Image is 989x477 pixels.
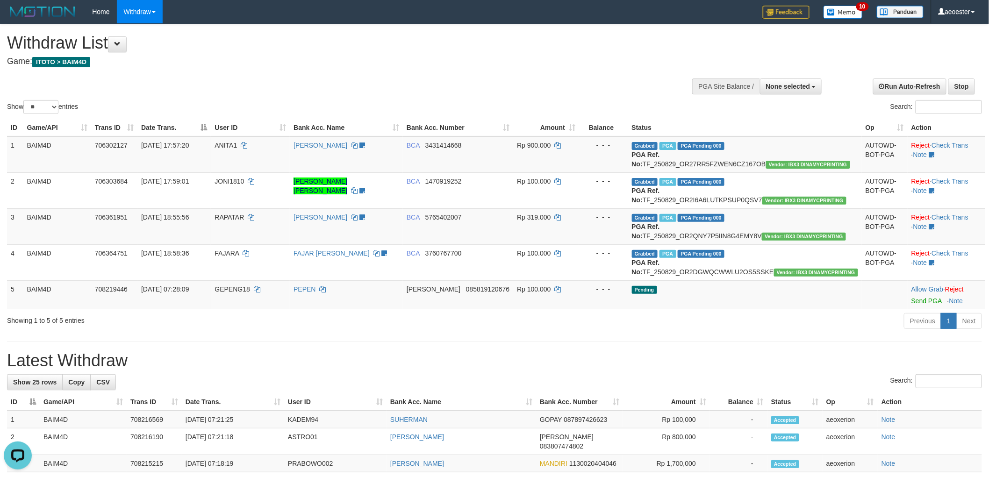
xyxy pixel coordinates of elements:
span: JONI1810 [215,178,244,185]
a: [PERSON_NAME] [294,142,347,149]
div: - - - [583,141,624,150]
th: Game/API: activate to sort column ascending [40,393,127,411]
span: Copy [68,378,85,386]
span: Accepted [771,416,799,424]
b: PGA Ref. No: [632,223,660,240]
td: AUTOWD-BOT-PGA [862,136,908,173]
td: Rp 800,000 [623,428,710,455]
td: BAIM4D [23,172,91,208]
a: Next [956,313,982,329]
td: TF_250829_OR2I6A6LUTKPSUP0QSV7 [628,172,862,208]
span: Copy 3760767700 to clipboard [425,249,462,257]
th: Date Trans.: activate to sort column ascending [182,393,284,411]
span: 706302127 [95,142,128,149]
td: TF_250829_OR2DGWQCWWLU2OS5SSKE [628,244,862,280]
span: Rp 319.000 [517,214,551,221]
span: Copy 085819120676 to clipboard [466,285,509,293]
td: 1 [7,136,23,173]
td: · · [908,244,985,280]
td: aeoxerion [823,411,878,428]
span: RAPATAR [215,214,244,221]
td: BAIM4D [23,136,91,173]
button: Open LiveChat chat widget [4,4,32,32]
td: AUTOWD-BOT-PGA [862,244,908,280]
td: BAIM4D [40,455,127,472]
th: ID: activate to sort column descending [7,393,40,411]
th: Action [908,119,985,136]
a: [PERSON_NAME] [PERSON_NAME] [294,178,347,194]
span: 10 [856,2,869,11]
a: Copy [62,374,91,390]
a: Allow Grab [911,285,943,293]
span: Vendor URL: https://order2.1velocity.biz [774,269,858,277]
img: panduan.png [877,6,924,18]
span: Copy 087897426623 to clipboard [564,416,607,423]
td: 2 [7,428,40,455]
img: Feedback.jpg [763,6,810,19]
label: Show entries [7,100,78,114]
td: [DATE] 07:21:25 [182,411,284,428]
select: Showentries [23,100,58,114]
td: · · [908,208,985,244]
td: KADEM94 [284,411,387,428]
td: 5 [7,280,23,309]
span: Grabbed [632,178,658,186]
span: [DATE] 07:28:09 [141,285,189,293]
span: [DATE] 18:55:56 [141,214,189,221]
h4: Game: [7,57,650,66]
a: Note [881,460,896,467]
th: Balance: activate to sort column ascending [710,393,767,411]
span: Copy 1130020404046 to clipboard [569,460,616,467]
th: Amount: activate to sort column ascending [623,393,710,411]
a: PEPEN [294,285,315,293]
span: [PERSON_NAME] [407,285,460,293]
th: Balance [579,119,628,136]
span: Marked by aeoyuva [659,142,676,150]
th: Status: activate to sort column ascending [767,393,823,411]
a: Send PGA [911,297,942,305]
span: 706364751 [95,249,128,257]
span: [DATE] 17:59:01 [141,178,189,185]
a: 1 [941,313,957,329]
th: Trans ID: activate to sort column ascending [91,119,137,136]
span: Grabbed [632,250,658,258]
td: · [908,280,985,309]
td: BAIM4D [23,208,91,244]
td: [DATE] 07:18:19 [182,455,284,472]
th: Game/API: activate to sort column ascending [23,119,91,136]
span: PGA Pending [678,178,724,186]
td: 1 [7,411,40,428]
span: Grabbed [632,142,658,150]
th: Trans ID: activate to sort column ascending [127,393,182,411]
th: ID [7,119,23,136]
h1: Latest Withdraw [7,351,982,370]
span: Vendor URL: https://order2.1velocity.biz [762,233,846,241]
div: PGA Site Balance / [692,78,760,94]
img: MOTION_logo.png [7,5,78,19]
a: Check Trans [932,142,968,149]
a: Reject [911,214,930,221]
a: [PERSON_NAME] [294,214,347,221]
th: Action [878,393,982,411]
span: 706361951 [95,214,128,221]
span: BCA [407,142,420,149]
span: Pending [632,286,657,294]
div: - - - [583,285,624,294]
td: - [710,428,767,455]
a: Note [913,187,927,194]
span: MANDIRI [540,460,567,467]
span: · [911,285,945,293]
b: PGA Ref. No: [632,151,660,168]
span: PGA Pending [678,142,724,150]
span: Show 25 rows [13,378,57,386]
a: Note [913,223,927,230]
a: Note [881,416,896,423]
label: Search: [890,374,982,388]
img: Button%20Memo.svg [824,6,863,19]
span: CSV [96,378,110,386]
td: Rp 1,700,000 [623,455,710,472]
span: [DATE] 18:58:36 [141,249,189,257]
span: Vendor URL: https://order2.1velocity.biz [766,161,850,169]
span: Rp 100.000 [517,285,551,293]
span: Marked by aeoyuva [659,250,676,258]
